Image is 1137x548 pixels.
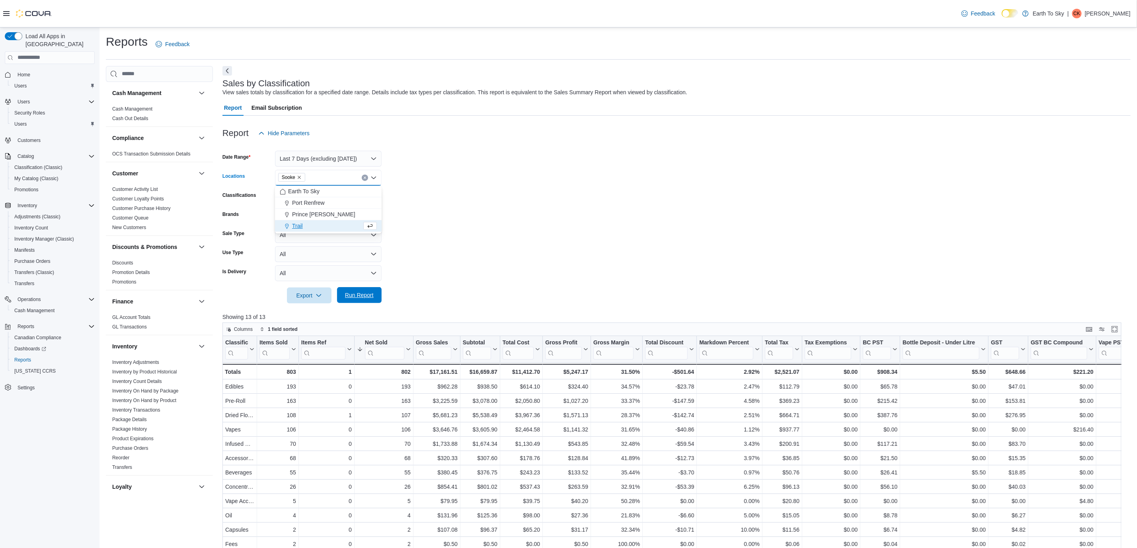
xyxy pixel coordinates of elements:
[222,268,246,275] label: Is Delivery
[1110,325,1119,334] button: Enter fullscreen
[11,366,95,376] span: Washington CCRS
[18,99,30,105] span: Users
[11,81,30,91] a: Users
[11,163,66,172] a: Classification (Classic)
[416,339,458,359] button: Gross Sales
[1033,9,1064,18] p: Earth To Sky
[112,215,148,221] a: Customer Queue
[112,225,146,230] a: New Customers
[301,339,352,359] button: Items Ref
[365,339,404,346] div: Net Sold
[11,245,38,255] a: Manifests
[805,339,851,346] div: Tax Exemptions
[112,89,195,97] button: Cash Management
[112,379,162,384] a: Inventory Count Details
[197,482,207,492] button: Loyalty
[223,325,256,334] button: Columns
[645,339,694,359] button: Total Discount
[14,70,33,80] a: Home
[11,333,64,342] a: Canadian Compliance
[357,339,411,359] button: Net Sold
[14,70,95,80] span: Home
[14,214,60,220] span: Adjustments (Classic)
[268,129,310,137] span: Hide Parameters
[275,220,382,232] button: Trail
[222,313,1131,321] p: Showing 13 of 13
[903,339,986,359] button: Bottle Deposit - Under Litre
[301,339,345,359] div: Items Ref
[275,151,382,167] button: Last 7 Days (excluding [DATE])
[287,288,332,303] button: Export
[14,164,62,171] span: Classification (Classic)
[699,339,753,359] div: Markdown Percent
[222,192,256,198] label: Classifications
[5,66,95,414] nav: Complex example
[225,367,254,377] div: Totals
[863,339,891,359] div: BC PST
[275,227,382,243] button: All
[112,315,150,320] a: GL Account Totals
[112,169,195,177] button: Customer
[903,367,986,377] div: $5.50
[14,269,54,276] span: Transfers (Classic)
[14,368,56,374] span: [US_STATE] CCRS
[112,359,159,365] span: Inventory Adjustments
[112,196,164,202] span: Customer Loyalty Points
[8,119,98,130] button: Users
[297,175,302,180] button: Remove Sooke from selection in this group
[2,321,98,332] button: Reports
[112,483,195,491] button: Loyalty
[593,367,640,377] div: 31.50%
[8,305,98,316] button: Cash Management
[545,339,588,359] button: Gross Profit
[225,339,254,359] button: Classification
[222,128,249,138] h3: Report
[8,184,98,195] button: Promotions
[991,339,1019,359] div: GST
[112,324,147,330] a: GL Transactions
[112,106,152,112] a: Cash Management
[8,211,98,222] button: Adjustments (Classic)
[18,296,41,303] span: Operations
[106,149,213,162] div: Compliance
[112,134,195,142] button: Compliance
[765,339,793,359] div: Total Tax
[365,339,404,359] div: Net Sold
[259,339,290,346] div: Items Sold
[275,265,382,281] button: All
[275,186,382,232] div: Choose from the following options
[292,222,303,230] span: Trail
[18,72,30,78] span: Home
[112,279,137,285] span: Promotions
[1002,9,1018,17] input: Dark Mode
[371,175,377,181] button: Close list of options
[112,115,148,122] span: Cash Out Details
[288,187,320,195] span: Earth To Sky
[1031,339,1087,359] div: GST BC Compound
[112,464,132,470] a: Transfers
[106,185,213,235] div: Customer
[699,339,759,359] button: Markdown Percent
[11,223,51,233] a: Inventory Count
[222,154,251,160] label: Date Range
[8,267,98,278] button: Transfers (Classic)
[11,366,59,376] a: [US_STATE] CCRS
[11,355,95,365] span: Reports
[805,339,858,359] button: Tax Exemptions
[225,339,248,346] div: Classification
[863,339,891,346] div: BC PST
[106,104,213,126] div: Cash Management
[14,334,61,341] span: Canadian Compliance
[503,339,534,359] div: Total Cost
[197,297,207,306] button: Finance
[357,367,411,377] div: 802
[11,355,34,365] a: Reports
[593,339,634,346] div: Gross Margin
[1084,325,1094,334] button: Keyboard shortcuts
[416,339,451,346] div: Gross Sales
[1085,9,1131,18] p: [PERSON_NAME]
[14,247,35,253] span: Manifests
